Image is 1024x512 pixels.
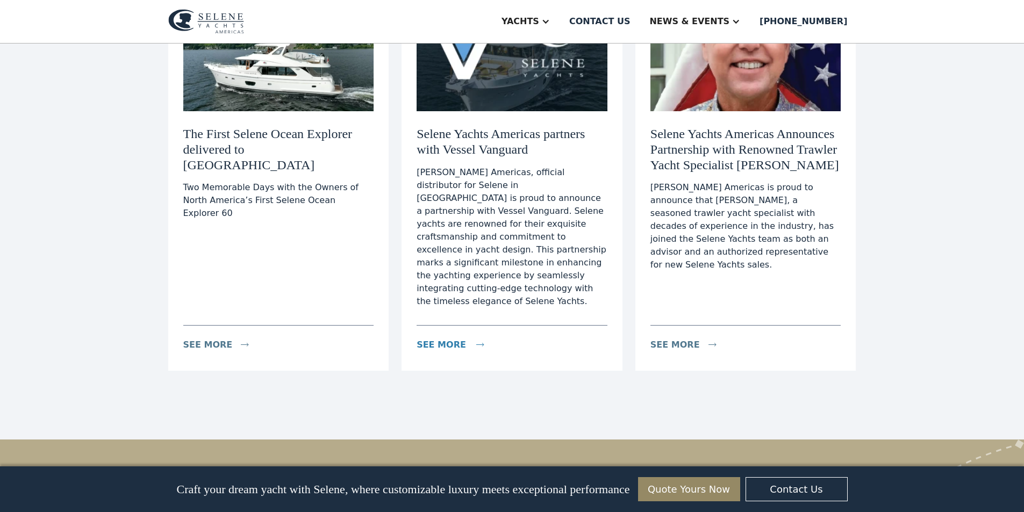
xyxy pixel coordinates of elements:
[241,343,249,347] img: icon
[638,477,740,501] a: Quote Yours Now
[176,482,629,496] p: Craft your dream yacht with Selene, where customizable luxury meets exceptional performance
[746,477,848,501] a: Contact Us
[650,338,700,351] div: see more
[650,181,841,271] div: [PERSON_NAME] Americas is proud to announce that [PERSON_NAME], a seasoned trawler yacht speciali...
[502,15,539,28] div: Yachts
[183,181,374,220] div: Two Memorable Days with the Owners of North America’s First Selene Ocean Explorer 60
[417,166,607,308] div: [PERSON_NAME] Americas, official distributor for Selene in [GEOGRAPHIC_DATA] is proud to announce...
[417,338,466,351] div: see more
[650,126,841,172] h3: Selene Yachts Americas Announces Partnership with Renowned Trawler Yacht Specialist [PERSON_NAME]
[708,343,717,347] img: icon
[569,15,631,28] div: Contact us
[649,15,729,28] div: News & EVENTS
[183,338,233,351] div: see more
[476,343,484,347] img: icon
[183,126,374,172] h3: The First Selene Ocean Explorer delivered to [GEOGRAPHIC_DATA]
[168,9,244,34] img: logo
[417,126,607,157] h3: Selene Yachts Americas partners with Vessel Vanguard
[760,15,847,28] div: [PHONE_NUMBER]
